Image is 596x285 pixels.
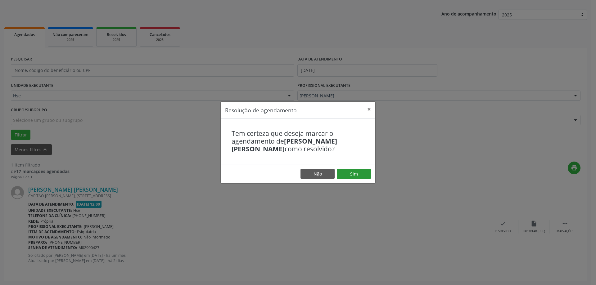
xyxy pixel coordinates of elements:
[300,169,335,179] button: Não
[363,102,375,117] button: Close
[337,169,371,179] button: Sim
[232,137,337,153] b: [PERSON_NAME] [PERSON_NAME]
[225,106,297,114] h5: Resolução de agendamento
[232,130,364,153] h4: Tem certeza que deseja marcar o agendamento de como resolvido?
